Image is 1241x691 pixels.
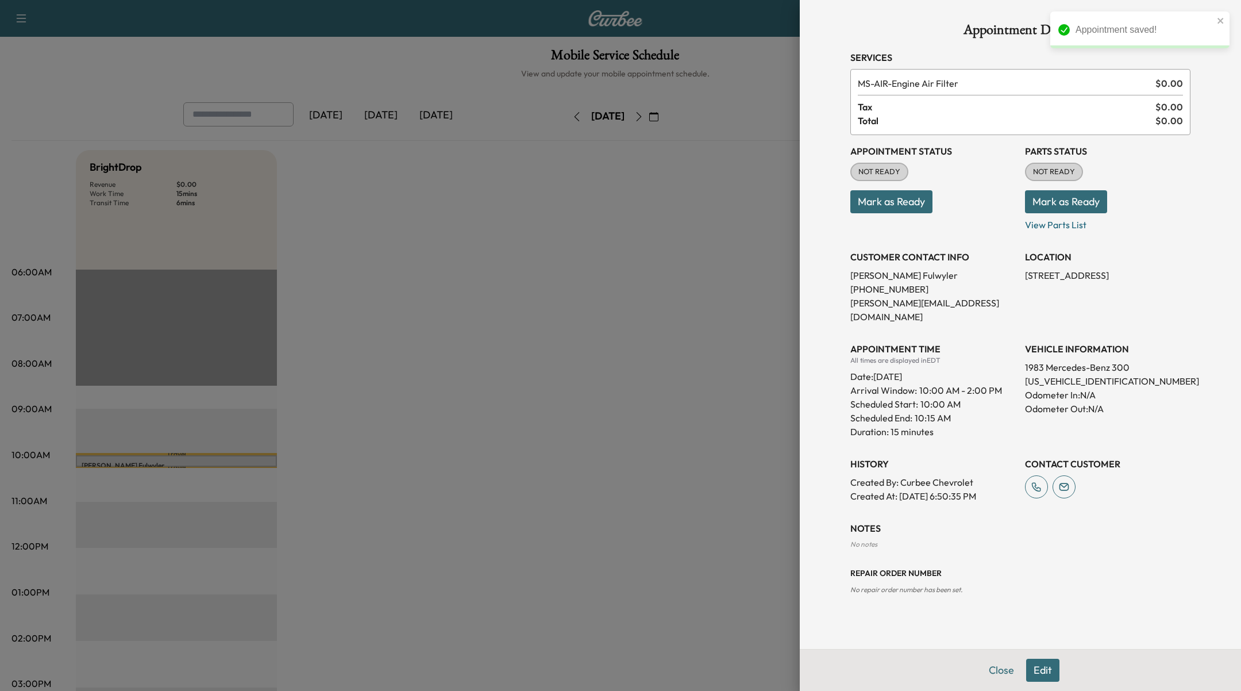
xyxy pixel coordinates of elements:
[1155,100,1183,114] span: $ 0.00
[850,457,1016,471] h3: History
[850,342,1016,356] h3: APPOINTMENT TIME
[850,23,1190,41] h1: Appointment Details
[850,296,1016,324] p: [PERSON_NAME][EMAIL_ADDRESS][DOMAIN_NAME]
[858,76,1151,90] span: Engine Air Filter
[1025,144,1190,158] h3: Parts Status
[915,411,951,425] p: 10:15 AM
[1155,76,1183,90] span: $ 0.00
[919,383,1002,397] span: 10:00 AM - 2:00 PM
[1026,166,1082,178] span: NOT READY
[1025,388,1190,402] p: Odometer In: N/A
[858,114,1155,128] span: Total
[981,659,1022,682] button: Close
[858,100,1155,114] span: Tax
[1026,659,1059,682] button: Edit
[850,356,1016,365] div: All times are displayed in EDT
[850,144,1016,158] h3: Appointment Status
[1217,16,1225,25] button: close
[850,383,1016,397] p: Arrival Window:
[1025,342,1190,356] h3: VEHICLE INFORMATION
[850,411,912,425] p: Scheduled End:
[850,489,1016,503] p: Created At : [DATE] 6:50:35 PM
[850,282,1016,296] p: [PHONE_NUMBER]
[1025,250,1190,264] h3: LOCATION
[1025,457,1190,471] h3: CONTACT CUSTOMER
[1025,402,1190,416] p: Odometer Out: N/A
[850,250,1016,264] h3: CUSTOMER CONTACT INFO
[850,475,1016,489] p: Created By : Curbee Chevrolet
[920,397,961,411] p: 10:00 AM
[1025,374,1190,388] p: [US_VEHICLE_IDENTIFICATION_NUMBER]
[1076,23,1213,37] div: Appointment saved!
[1025,268,1190,282] p: [STREET_ADDRESS]
[850,425,1016,439] p: Duration: 15 minutes
[1025,213,1190,232] p: View Parts List
[850,521,1190,535] h3: NOTES
[850,540,1190,549] div: No notes
[850,397,918,411] p: Scheduled Start:
[851,166,907,178] span: NOT READY
[850,268,1016,282] p: [PERSON_NAME] Fulwyler
[1155,114,1183,128] span: $ 0.00
[850,567,1190,579] h3: Repair Order number
[850,190,932,213] button: Mark as Ready
[850,585,962,594] span: No repair order number has been set.
[1025,360,1190,374] p: 1983 Mercedes-Benz 300
[850,365,1016,383] div: Date: [DATE]
[1025,190,1107,213] button: Mark as Ready
[850,51,1190,64] h3: Services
